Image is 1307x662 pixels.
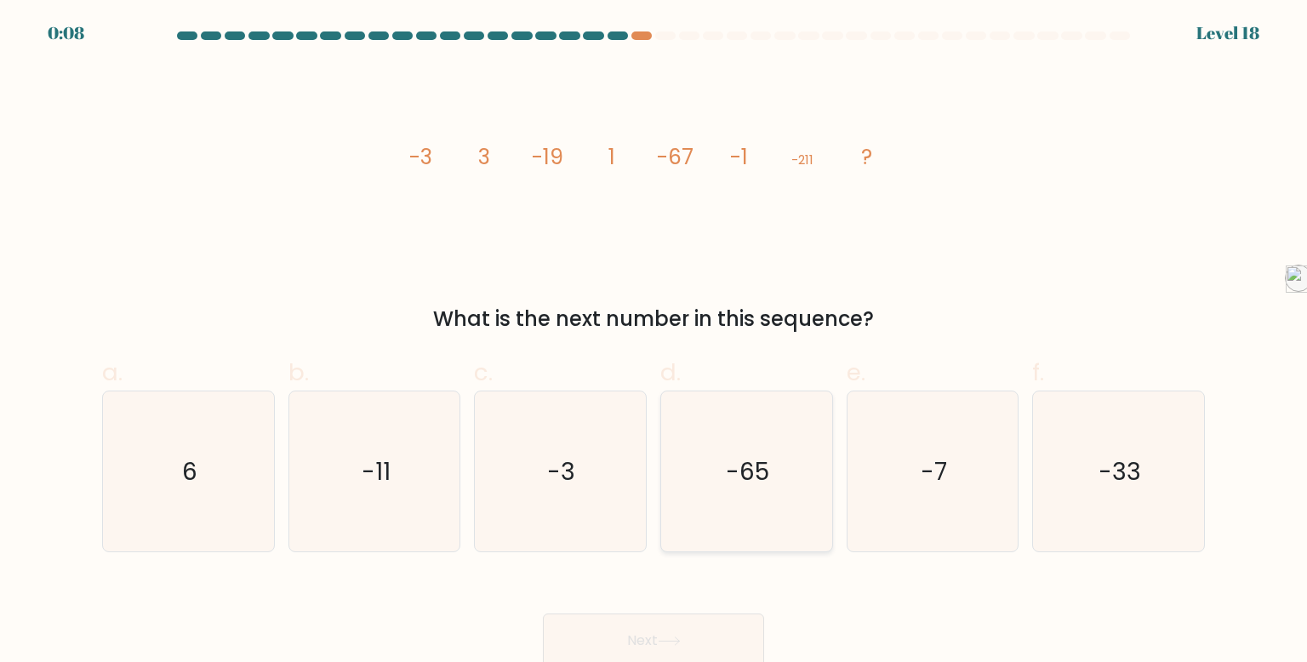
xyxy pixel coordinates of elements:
[478,142,490,172] tspan: 3
[1032,356,1044,389] span: f.
[474,356,493,389] span: c.
[548,454,576,488] text: -3
[1196,20,1259,46] div: Level 18
[102,356,123,389] span: a.
[362,454,391,488] text: -11
[112,304,1195,334] div: What is the next number in this sequence?
[533,142,564,172] tspan: -19
[409,142,432,172] tspan: -3
[792,151,814,168] tspan: -211
[48,20,84,46] div: 0:08
[727,454,770,488] text: -65
[731,142,749,172] tspan: -1
[608,142,615,172] tspan: 1
[847,356,865,389] span: e.
[862,142,873,172] tspan: ?
[1099,454,1141,488] text: -33
[921,454,947,488] text: -7
[658,142,694,172] tspan: -67
[288,356,309,389] span: b.
[660,356,681,389] span: d.
[182,454,197,488] text: 6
